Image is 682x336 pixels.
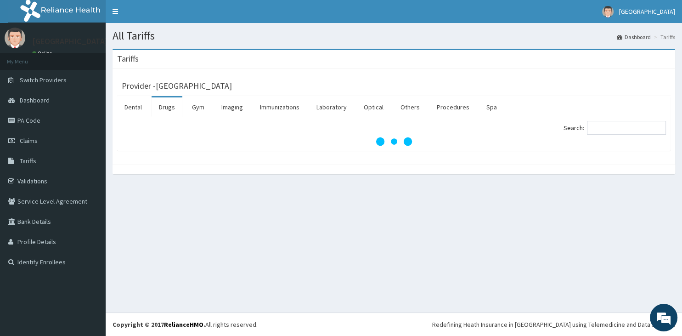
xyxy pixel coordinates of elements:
[32,37,108,46] p: [GEOGRAPHIC_DATA]
[185,97,212,117] a: Gym
[253,97,307,117] a: Immunizations
[48,51,154,63] div: Chat with us now
[5,232,175,264] textarea: Type your message and hit 'Enter'
[309,97,354,117] a: Laboratory
[214,97,250,117] a: Imaging
[479,97,504,117] a: Spa
[652,33,675,41] li: Tariffs
[5,28,25,48] img: User Image
[376,123,412,160] svg: audio-loading
[117,55,139,63] h3: Tariffs
[20,157,36,165] span: Tariffs
[564,121,666,135] label: Search:
[152,97,182,117] a: Drugs
[113,320,205,329] strong: Copyright © 2017 .
[122,82,232,90] h3: Provider - [GEOGRAPHIC_DATA]
[429,97,477,117] a: Procedures
[393,97,427,117] a: Others
[53,106,127,199] span: We're online!
[617,33,651,41] a: Dashboard
[20,76,67,84] span: Switch Providers
[164,320,203,329] a: RelianceHMO
[20,137,38,145] span: Claims
[356,97,391,117] a: Optical
[151,5,173,27] div: Minimize live chat window
[619,7,675,16] span: [GEOGRAPHIC_DATA]
[587,121,666,135] input: Search:
[20,96,50,104] span: Dashboard
[117,97,149,117] a: Dental
[602,6,614,17] img: User Image
[432,320,675,329] div: Redefining Heath Insurance in [GEOGRAPHIC_DATA] using Telemedicine and Data Science!
[113,30,675,42] h1: All Tariffs
[17,46,37,69] img: d_794563401_company_1708531726252_794563401
[32,50,54,57] a: Online
[106,313,682,336] footer: All rights reserved.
